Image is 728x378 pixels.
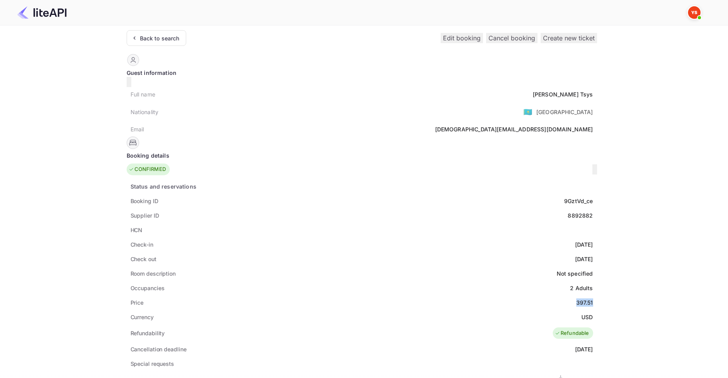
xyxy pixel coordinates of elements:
button: Cancel booking [486,33,537,43]
div: Room description [131,269,176,278]
button: Edit booking [441,33,483,43]
div: Nationality [131,108,159,116]
div: [PERSON_NAME] Tsys [533,90,593,98]
div: Booking ID [131,197,158,205]
div: [DATE] [575,255,593,263]
div: Supplier ID [131,211,159,220]
div: 8892882 [568,211,593,220]
div: Booking details [127,151,597,160]
button: Create new ticket [541,33,597,43]
div: 9GztVd_ce [564,197,593,205]
div: CONFIRMED [129,165,166,173]
div: Not specified [557,269,593,278]
div: [DATE] [575,240,593,249]
img: LiteAPI Logo [17,6,67,19]
div: Refundability [131,329,165,337]
div: Check out [131,255,156,263]
div: Check-in [131,240,153,249]
div: Status and reservations [131,182,196,191]
div: Price [131,298,144,307]
div: Cancellation deadline [131,345,187,353]
div: [DEMOGRAPHIC_DATA][EMAIL_ADDRESS][DOMAIN_NAME] [435,125,593,133]
div: HCN [131,226,143,234]
span: United States [523,105,532,119]
div: 397.51 [576,298,593,307]
div: [DATE] [575,345,593,353]
div: Occupancies [131,284,165,292]
img: Yandex Support [688,6,701,19]
div: Email [131,125,144,133]
div: Full name [131,90,155,98]
div: Back to search [140,34,180,42]
div: 2 Adults [570,284,593,292]
div: Refundable [555,329,589,337]
div: Special requests [131,360,174,368]
div: Currency [131,313,154,321]
div: USD [581,313,593,321]
div: [GEOGRAPHIC_DATA] [536,108,593,116]
div: Guest information [127,69,597,77]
